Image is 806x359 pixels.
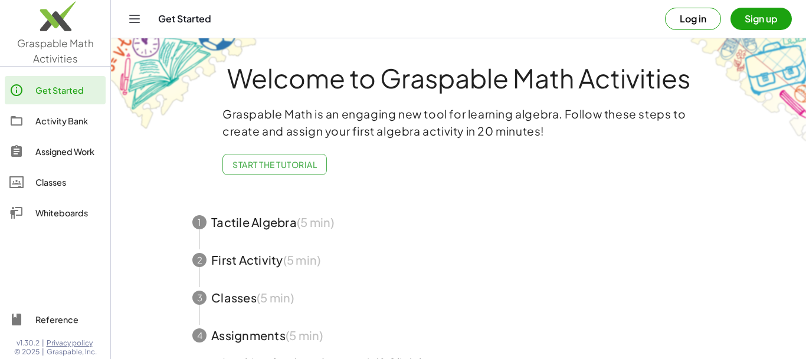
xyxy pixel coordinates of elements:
a: Whiteboards [5,199,106,227]
span: | [42,347,44,357]
span: Graspable Math Activities [17,37,94,65]
div: Whiteboards [35,206,101,220]
button: Start the Tutorial [222,154,327,175]
a: Assigned Work [5,137,106,166]
a: Classes [5,168,106,196]
span: Start the Tutorial [232,159,317,170]
div: Classes [35,175,101,189]
div: Activity Bank [35,114,101,128]
a: Privacy policy [47,338,97,348]
a: Reference [5,305,106,334]
a: Activity Bank [5,107,106,135]
button: 4Assignments(5 min) [178,317,739,354]
div: 3 [192,291,207,305]
div: 2 [192,253,207,267]
div: Get Started [35,83,101,97]
button: Sign up [730,8,792,30]
button: Log in [665,8,721,30]
h1: Welcome to Graspable Math Activities [171,64,746,91]
div: 1 [192,215,207,229]
div: Reference [35,312,101,327]
button: Toggle navigation [125,9,144,28]
span: Graspable, Inc. [47,347,97,357]
div: 4 [192,328,207,342]
span: | [42,338,44,348]
button: 2First Activity(5 min) [178,241,739,279]
a: Get Started [5,76,106,104]
img: get-started-bg-ul-Ceg4j33I.png [111,37,258,131]
span: v1.30.2 [17,338,40,348]
div: Assigned Work [35,144,101,159]
button: 1Tactile Algebra(5 min) [178,203,739,241]
span: © 2025 [14,347,40,357]
button: 3Classes(5 min) [178,279,739,317]
p: Graspable Math is an engaging new tool for learning algebra. Follow these steps to create and ass... [222,106,694,140]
